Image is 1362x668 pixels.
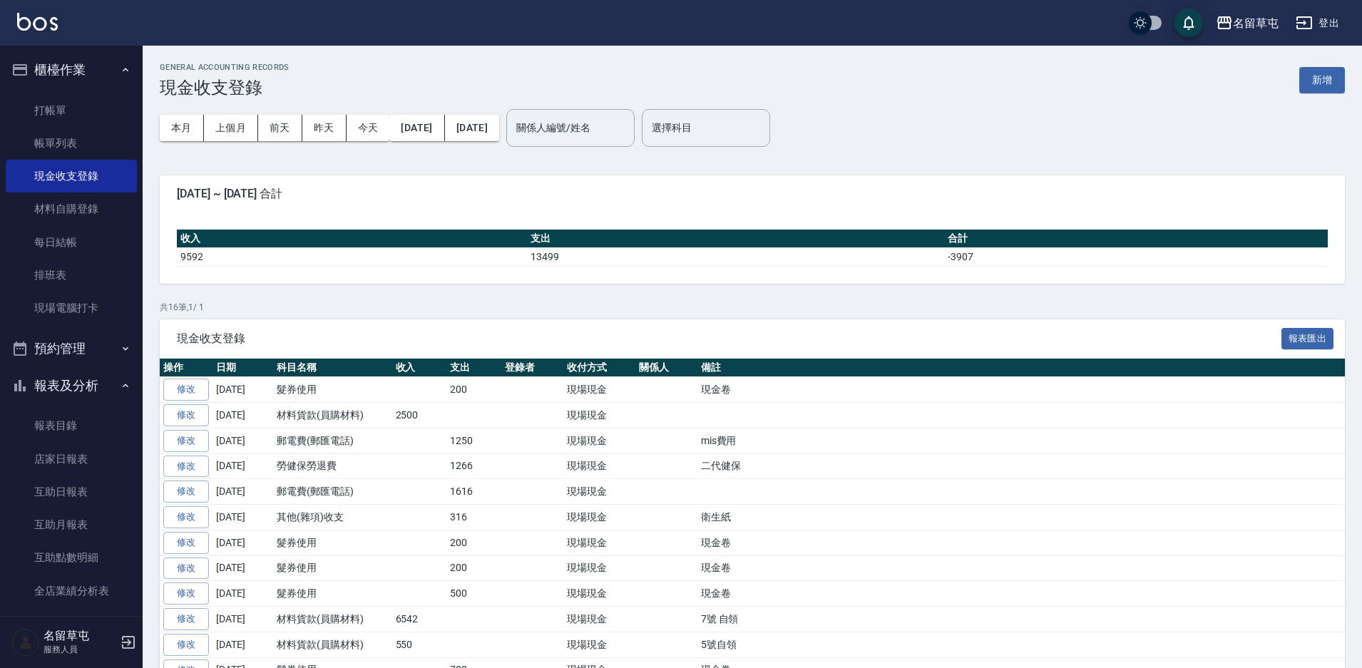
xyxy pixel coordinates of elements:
[6,541,137,574] a: 互助點數明細
[563,359,635,377] th: 收付方式
[213,607,273,632] td: [DATE]
[446,505,501,530] td: 316
[273,505,392,530] td: 其他(雜項)收支
[6,443,137,476] a: 店家日報表
[273,403,392,428] td: 材料貨款(員購材料)
[273,632,392,657] td: 材料貨款(員購材料)
[273,607,392,632] td: 材料貨款(員購材料)
[1281,328,1334,350] button: 報表匯出
[347,115,390,141] button: 今天
[213,479,273,505] td: [DATE]
[160,115,204,141] button: 本月
[697,505,1345,530] td: 衛生紙
[177,230,527,248] th: 收入
[697,555,1345,581] td: 現金卷
[563,581,635,607] td: 現場現金
[563,453,635,479] td: 現場現金
[43,643,116,656] p: 服務人員
[163,379,209,401] a: 修改
[527,247,944,266] td: 13499
[213,428,273,453] td: [DATE]
[392,607,447,632] td: 6542
[273,377,392,403] td: 髮券使用
[697,359,1345,377] th: 備註
[563,403,635,428] td: 現場現金
[563,505,635,530] td: 現場現金
[563,607,635,632] td: 現場現金
[273,479,392,505] td: 郵電費(郵匯電話)
[6,330,137,367] button: 預約管理
[273,581,392,607] td: 髮券使用
[6,508,137,541] a: 互助月報表
[446,479,501,505] td: 1616
[1290,10,1345,36] button: 登出
[163,557,209,580] a: 修改
[446,453,501,479] td: 1266
[163,456,209,478] a: 修改
[302,115,347,141] button: 昨天
[163,582,209,605] a: 修改
[273,428,392,453] td: 郵電費(郵匯電話)
[501,359,563,377] th: 登錄者
[213,632,273,657] td: [DATE]
[563,377,635,403] td: 現場現金
[6,409,137,442] a: 報表目錄
[1174,9,1203,37] button: save
[697,428,1345,453] td: mis費用
[177,332,1281,346] span: 現金收支登錄
[697,581,1345,607] td: 現金卷
[213,555,273,581] td: [DATE]
[6,575,137,607] a: 全店業績分析表
[392,632,447,657] td: 550
[635,359,697,377] th: 關係人
[389,115,444,141] button: [DATE]
[944,230,1328,248] th: 合計
[1233,14,1279,32] div: 名留草屯
[563,530,635,555] td: 現場現金
[446,530,501,555] td: 200
[160,63,290,72] h2: GENERAL ACCOUNTING RECORDS
[527,230,944,248] th: 支出
[563,555,635,581] td: 現場現金
[1299,67,1345,93] button: 新增
[563,632,635,657] td: 現場現金
[1210,9,1284,38] button: 名留草屯
[445,115,499,141] button: [DATE]
[6,259,137,292] a: 排班表
[213,359,273,377] th: 日期
[697,453,1345,479] td: 二代健保
[6,127,137,160] a: 帳單列表
[258,115,302,141] button: 前天
[213,581,273,607] td: [DATE]
[6,292,137,324] a: 現場電腦打卡
[446,555,501,581] td: 200
[1281,331,1334,344] a: 報表匯出
[160,301,1345,314] p: 共 16 筆, 1 / 1
[6,51,137,88] button: 櫃檯作業
[392,403,447,428] td: 2500
[392,359,447,377] th: 收入
[160,359,213,377] th: 操作
[163,634,209,656] a: 修改
[697,530,1345,555] td: 現金卷
[697,632,1345,657] td: 5號自領
[6,476,137,508] a: 互助日報表
[6,192,137,225] a: 材料自購登錄
[6,94,137,127] a: 打帳單
[43,629,116,643] h5: 名留草屯
[273,530,392,555] td: 髮券使用
[177,187,1328,201] span: [DATE] ~ [DATE] 合計
[163,506,209,528] a: 修改
[446,377,501,403] td: 200
[563,428,635,453] td: 現場現金
[563,479,635,505] td: 現場現金
[446,359,501,377] th: 支出
[163,532,209,554] a: 修改
[273,453,392,479] td: 勞健保勞退費
[213,530,273,555] td: [DATE]
[6,226,137,259] a: 每日結帳
[273,359,392,377] th: 科目名稱
[160,78,290,98] h3: 現金收支登錄
[163,481,209,503] a: 修改
[697,607,1345,632] td: 7號 自領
